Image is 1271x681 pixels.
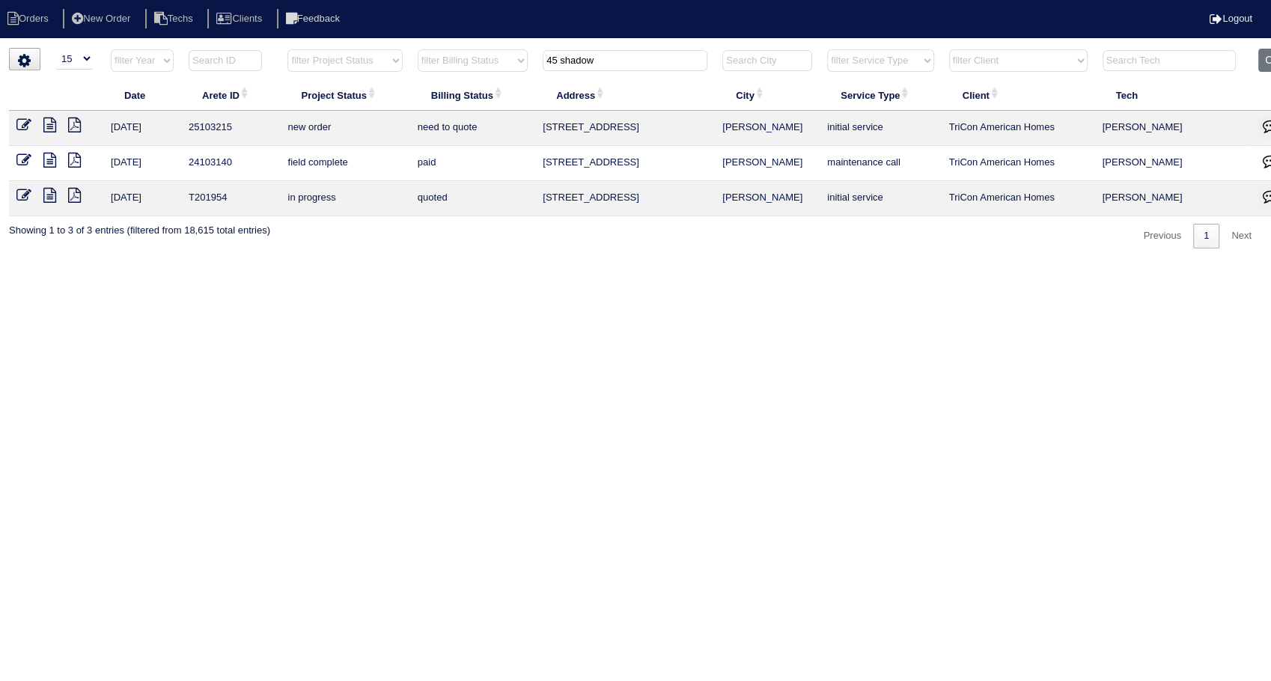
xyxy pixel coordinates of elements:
th: Address: activate to sort column ascending [535,79,715,111]
td: quoted [410,181,535,216]
th: Date [103,79,181,111]
li: Techs [145,9,205,29]
input: Search ID [189,50,262,71]
a: Techs [145,13,205,24]
div: Showing 1 to 3 of 3 entries (filtered from 18,615 total entries) [9,216,270,237]
td: initial service [820,181,941,216]
td: new order [280,111,409,146]
input: Search Tech [1103,50,1236,71]
a: Next [1221,224,1262,248]
td: [STREET_ADDRESS] [535,181,715,216]
td: 24103140 [181,146,280,181]
td: T201954 [181,181,280,216]
td: in progress [280,181,409,216]
td: [PERSON_NAME] [715,181,820,216]
th: Billing Status: activate to sort column ascending [410,79,535,111]
td: [PERSON_NAME] [1095,111,1252,146]
input: Search Address [543,50,707,71]
th: Project Status: activate to sort column ascending [280,79,409,111]
td: [STREET_ADDRESS] [535,111,715,146]
a: New Order [63,13,142,24]
a: Clients [207,13,274,24]
td: [PERSON_NAME] [1095,146,1252,181]
a: 1 [1193,224,1219,248]
th: Tech [1095,79,1252,111]
td: TriCon American Homes [942,111,1095,146]
a: Logout [1210,13,1252,24]
li: Feedback [277,9,352,29]
td: [PERSON_NAME] [715,111,820,146]
td: [DATE] [103,181,181,216]
td: paid [410,146,535,181]
td: [DATE] [103,111,181,146]
input: Search City [722,50,812,71]
li: Clients [207,9,274,29]
td: [DATE] [103,146,181,181]
td: need to quote [410,111,535,146]
td: [PERSON_NAME] [1095,181,1252,216]
td: [STREET_ADDRESS] [535,146,715,181]
td: initial service [820,111,941,146]
th: Arete ID: activate to sort column ascending [181,79,280,111]
td: field complete [280,146,409,181]
li: New Order [63,9,142,29]
td: [PERSON_NAME] [715,146,820,181]
td: 25103215 [181,111,280,146]
th: City: activate to sort column ascending [715,79,820,111]
a: Previous [1133,224,1192,248]
td: TriCon American Homes [942,146,1095,181]
td: TriCon American Homes [942,181,1095,216]
td: maintenance call [820,146,941,181]
th: Service Type: activate to sort column ascending [820,79,941,111]
th: Client: activate to sort column ascending [942,79,1095,111]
